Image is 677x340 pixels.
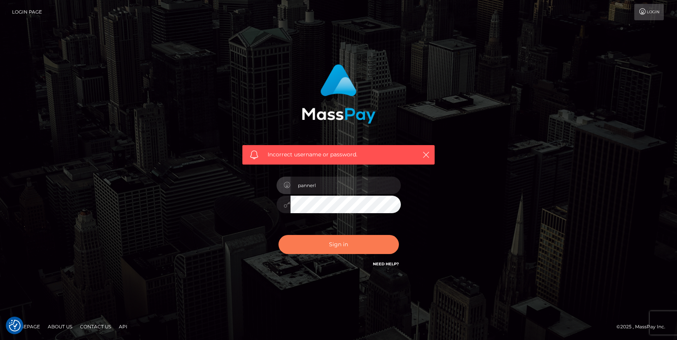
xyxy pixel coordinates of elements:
a: Need Help? [373,261,399,266]
input: Username... [291,177,401,194]
div: © 2025 , MassPay Inc. [616,322,671,331]
button: Consent Preferences [9,320,21,331]
a: Login Page [12,4,42,20]
img: Revisit consent button [9,320,21,331]
a: About Us [45,321,75,333]
a: Contact Us [77,321,114,333]
a: Homepage [9,321,43,333]
button: Sign in [278,235,399,254]
a: API [116,321,131,333]
a: Login [634,4,664,20]
img: MassPay Login [302,64,376,124]
span: Incorrect username or password. [268,151,409,159]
